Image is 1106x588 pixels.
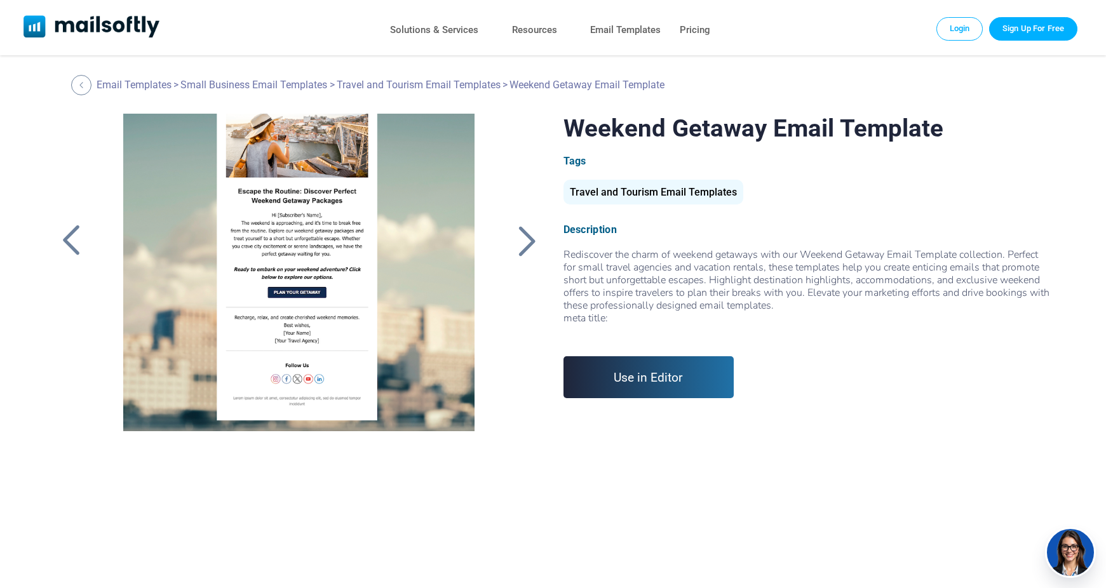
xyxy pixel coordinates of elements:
[337,79,501,91] a: Travel and Tourism Email Templates
[936,17,983,40] a: Login
[97,79,172,91] a: Email Templates
[563,248,1051,337] span: Rediscover the charm of weekend getaways with our Weekend Getaway Email Template collection. Perf...
[24,15,160,40] a: Mailsoftly
[55,224,87,257] a: Back
[563,224,1051,236] div: Description
[180,79,327,91] a: Small Business Email Templates
[390,21,478,39] a: Solutions & Services
[563,356,734,398] a: Use in Editor
[680,21,710,39] a: Pricing
[989,17,1077,40] a: Trial
[563,191,743,197] a: Travel and Tourism Email Templates
[511,224,543,257] a: Back
[563,155,1051,167] div: Tags
[512,21,557,39] a: Resources
[104,114,494,431] a: Weekend Getaway Email Template
[563,180,743,204] div: Travel and Tourism Email Templates
[71,75,95,95] a: Back
[590,21,661,39] a: Email Templates
[563,114,1051,142] h1: Weekend Getaway Email Template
